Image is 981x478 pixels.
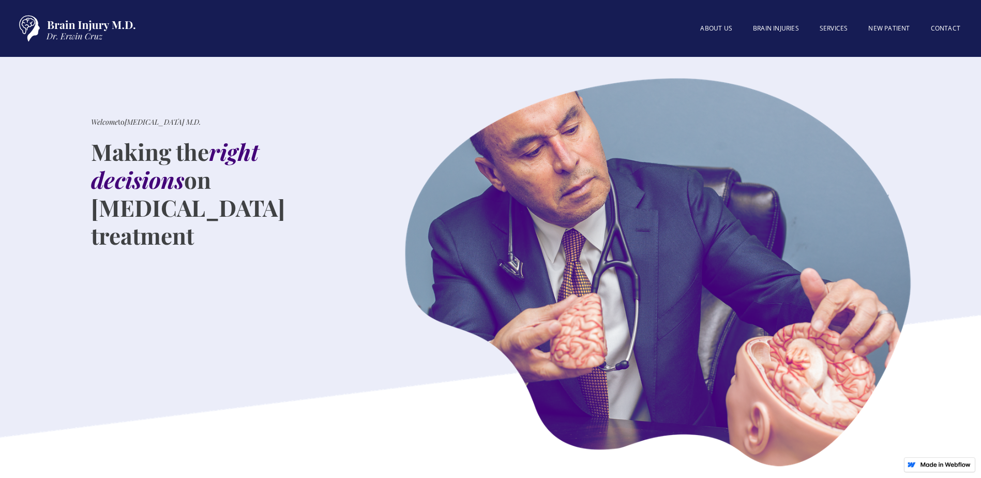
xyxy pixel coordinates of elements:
a: New patient [858,18,920,39]
em: [MEDICAL_DATA] M.D. [125,117,201,127]
em: Welcome [91,117,118,127]
div: to [91,117,201,127]
a: BRAIN INJURIES [743,18,809,39]
a: Contact [920,18,971,39]
img: Made in Webflow [920,462,971,467]
em: right decisions [91,136,259,195]
a: About US [690,18,743,39]
h1: Making the on [MEDICAL_DATA] treatment [91,138,364,249]
a: home [10,10,140,47]
a: SERVICES [809,18,858,39]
